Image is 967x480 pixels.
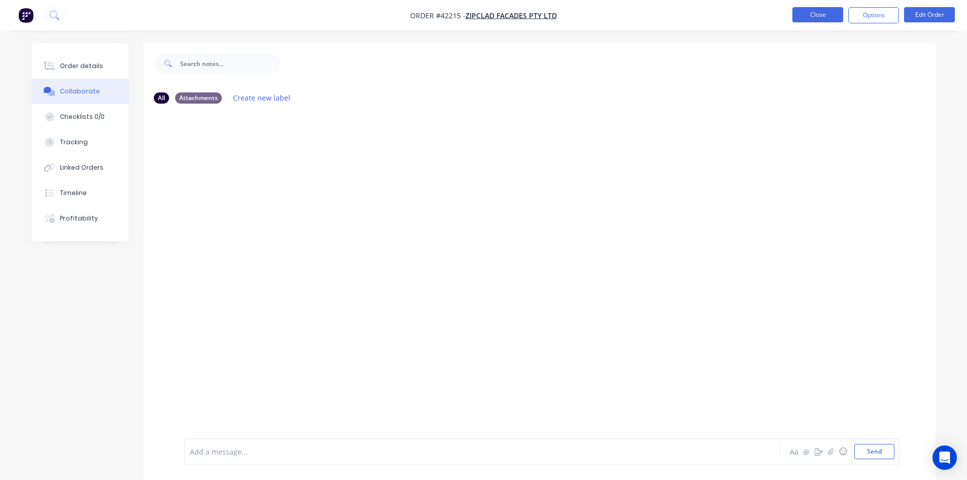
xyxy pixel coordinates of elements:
[60,112,105,121] div: Checklists 0/0
[465,11,557,20] a: Zipclad Facades Pty Ltd
[18,8,34,23] img: Factory
[32,155,128,180] button: Linked Orders
[904,7,955,22] button: Edit Order
[848,7,899,23] button: Options
[788,445,801,458] button: Aa
[801,445,813,458] button: @
[180,53,281,74] input: Search notes...
[154,92,169,104] div: All
[32,79,128,104] button: Collaborate
[60,61,103,71] div: Order details
[60,163,104,172] div: Linked Orders
[32,104,128,130] button: Checklists 0/0
[32,53,128,79] button: Order details
[837,445,849,458] button: ☺
[60,214,98,223] div: Profitability
[792,7,843,22] button: Close
[32,180,128,206] button: Timeline
[932,445,957,470] div: Open Intercom Messenger
[175,92,222,104] div: Attachments
[228,91,296,105] button: Create new label
[60,138,88,147] div: Tracking
[32,130,128,155] button: Tracking
[60,87,100,96] div: Collaborate
[32,206,128,231] button: Profitability
[854,444,894,459] button: Send
[410,11,465,20] span: Order #42215 -
[60,188,87,198] div: Timeline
